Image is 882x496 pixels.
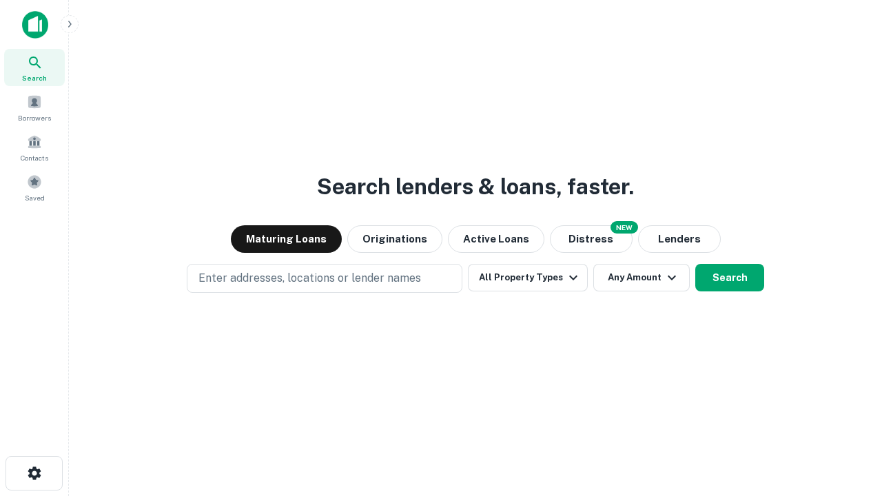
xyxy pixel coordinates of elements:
[198,270,421,287] p: Enter addresses, locations or lender names
[4,129,65,166] a: Contacts
[231,225,342,253] button: Maturing Loans
[4,89,65,126] a: Borrowers
[22,11,48,39] img: capitalize-icon.png
[4,49,65,86] a: Search
[813,386,882,452] iframe: Chat Widget
[611,221,638,234] div: NEW
[638,225,721,253] button: Lenders
[18,112,51,123] span: Borrowers
[4,169,65,206] a: Saved
[468,264,588,291] button: All Property Types
[21,152,48,163] span: Contacts
[593,264,690,291] button: Any Amount
[550,225,633,253] button: Search distressed loans with lien and other non-mortgage details.
[317,170,634,203] h3: Search lenders & loans, faster.
[25,192,45,203] span: Saved
[448,225,544,253] button: Active Loans
[695,264,764,291] button: Search
[347,225,442,253] button: Originations
[187,264,462,293] button: Enter addresses, locations or lender names
[22,72,47,83] span: Search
